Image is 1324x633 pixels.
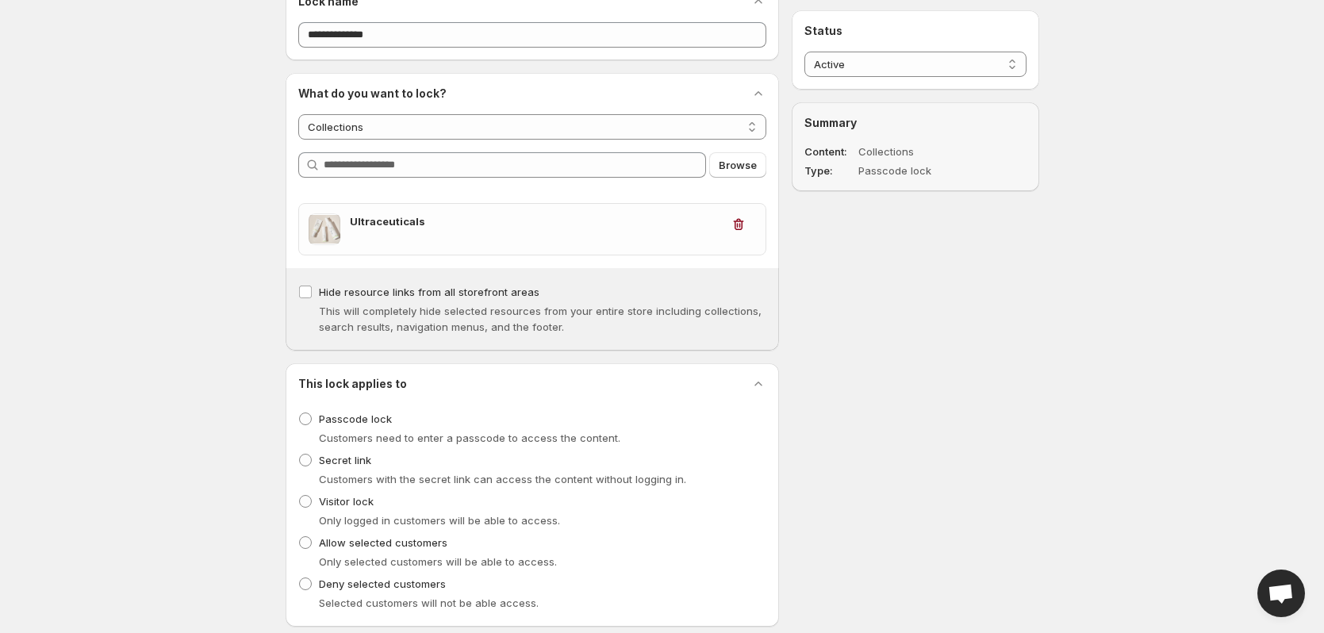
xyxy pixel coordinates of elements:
span: Only logged in customers will be able to access. [319,514,560,527]
h2: This lock applies to [298,376,407,392]
span: Browse [719,157,757,173]
span: Hide resource links from all storefront areas [319,286,539,298]
h2: What do you want to lock? [298,86,447,102]
span: Passcode lock [319,412,392,425]
span: Customers need to enter a passcode to access the content. [319,432,620,444]
span: Deny selected customers [319,577,446,590]
span: Secret link [319,454,371,466]
button: Browse [709,152,766,178]
dd: Collections [858,144,981,159]
span: Only selected customers will be able to access. [319,555,557,568]
span: Visitor lock [319,495,374,508]
dt: Content : [804,144,855,159]
div: Open chat [1257,570,1305,617]
span: This will completely hide selected resources from your entire store including collections, search... [319,305,762,333]
span: Customers with the secret link can access the content without logging in. [319,473,686,485]
span: Selected customers will not be able access. [319,597,539,609]
h2: Status [804,23,1026,39]
dt: Type : [804,163,855,178]
h3: Ultraceuticals [350,213,722,229]
span: Allow selected customers [319,536,447,549]
h2: Summary [804,115,1026,131]
dd: Passcode lock [858,163,981,178]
